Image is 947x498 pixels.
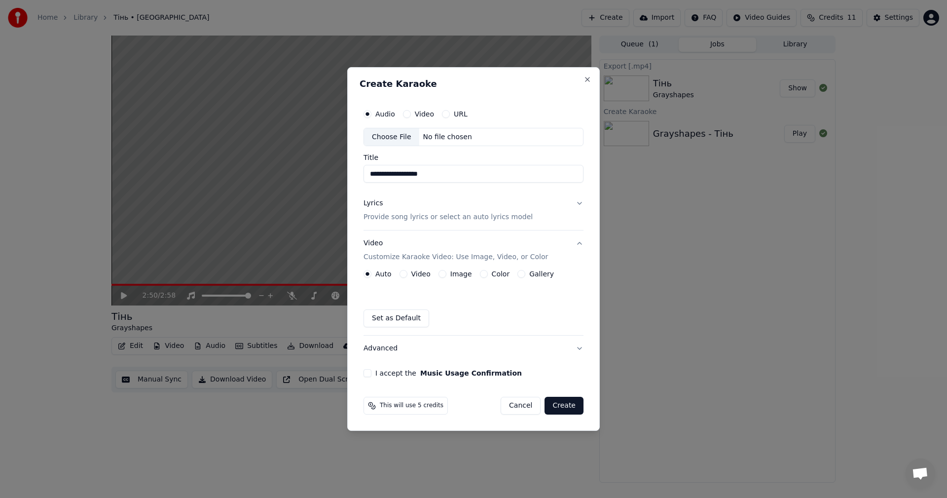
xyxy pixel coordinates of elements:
label: Title [364,154,583,161]
div: No file chosen [419,132,476,142]
button: Create [545,397,583,415]
button: Cancel [501,397,541,415]
label: Auto [375,270,392,277]
label: Color [492,270,510,277]
h2: Create Karaoke [360,79,587,88]
label: Video [415,111,434,117]
button: VideoCustomize Karaoke Video: Use Image, Video, or Color [364,231,583,270]
div: VideoCustomize Karaoke Video: Use Image, Video, or Color [364,270,583,335]
label: I accept the [375,370,522,377]
label: URL [454,111,468,117]
div: Choose File [364,128,419,146]
button: Set as Default [364,309,429,327]
label: Image [450,270,472,277]
button: Advanced [364,336,583,361]
label: Video [411,270,431,277]
button: LyricsProvide song lyrics or select an auto lyrics model [364,191,583,230]
label: Gallery [529,270,554,277]
p: Customize Karaoke Video: Use Image, Video, or Color [364,252,548,262]
div: Video [364,239,548,263]
div: Lyrics [364,199,383,209]
label: Audio [375,111,395,117]
span: This will use 5 credits [380,402,443,410]
button: I accept the [420,370,522,377]
p: Provide song lyrics or select an auto lyrics model [364,213,533,223]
